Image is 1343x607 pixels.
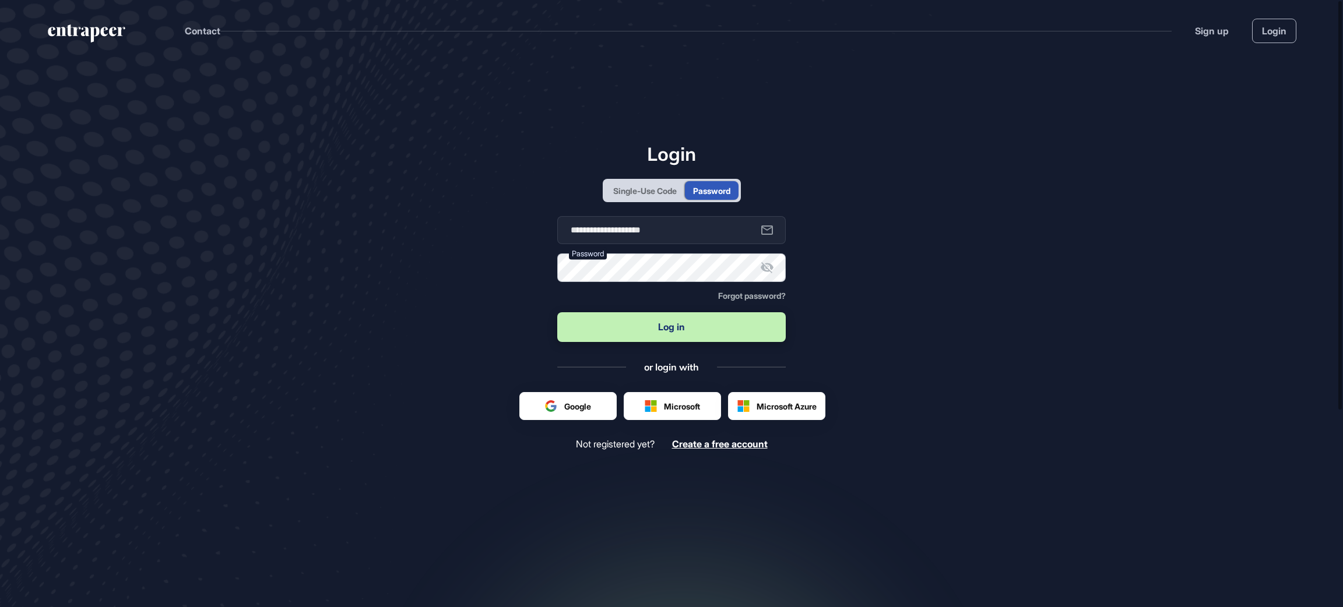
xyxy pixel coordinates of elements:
[557,143,786,165] h1: Login
[576,439,655,450] span: Not registered yet?
[185,23,220,38] button: Contact
[47,24,126,47] a: entrapeer-logo
[672,438,768,450] span: Create a free account
[557,312,786,342] button: Log in
[569,248,607,260] label: Password
[718,291,786,301] a: Forgot password?
[644,361,699,373] div: or login with
[1195,24,1229,38] a: Sign up
[672,439,768,450] a: Create a free account
[693,185,730,197] div: Password
[1252,19,1296,43] a: Login
[613,185,677,197] div: Single-Use Code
